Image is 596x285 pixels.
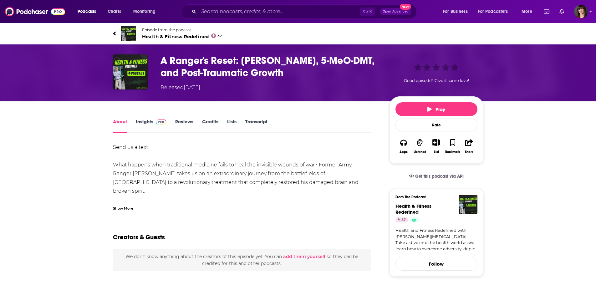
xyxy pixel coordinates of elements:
span: Charts [108,7,121,16]
button: open menu [73,7,104,17]
a: Show notifications dropdown [557,6,567,17]
a: 37 [395,217,408,222]
a: Reviews [175,119,193,133]
div: Apps [400,150,408,154]
button: open menu [129,7,164,17]
button: add them yourself [283,254,325,259]
div: Listened [414,150,426,154]
button: Show More Button [430,139,443,146]
button: Apps [395,135,412,158]
div: Bookmark [445,150,460,154]
img: Podchaser Pro [156,120,167,125]
span: Health & Fitness Redefined [142,33,222,39]
button: Listened [412,135,428,158]
a: Show notifications dropdown [541,6,552,17]
span: Open Advanced [383,10,409,13]
a: Health and Fitness Redefined with [PERSON_NAME][MEDICAL_DATA]. Take a dive into the health world ... [395,227,477,252]
div: Rate [395,119,477,131]
span: Logged in as AKChaney [574,5,588,18]
span: Ctrl K [360,8,375,16]
button: open menu [439,7,476,17]
h3: From The Podcast [395,195,472,199]
button: Follow [395,257,477,271]
img: User Profile [574,5,588,18]
span: Get this podcast via API [415,174,464,179]
span: Episode from the podcast [142,28,222,32]
button: open menu [517,7,540,17]
div: Share [465,150,473,154]
a: Credits [202,119,218,133]
img: A Ranger's Reset: Ibogaine, 5-MeO-DMT, and Post-Traumatic Growth [113,54,148,89]
div: List [434,150,439,154]
h2: Creators & Guests [113,233,165,241]
img: Podchaser - Follow, Share and Rate Podcasts [5,6,65,18]
div: Search podcasts, credits, & more... [187,4,423,19]
button: Share [461,135,477,158]
button: Open AdvancedNew [380,8,411,15]
span: 37 [217,35,222,38]
a: InsightsPodchaser Pro [136,119,167,133]
span: More [522,7,532,16]
a: Lists [227,119,237,133]
span: Play [427,106,445,112]
img: Health & Fitness Redefined [459,195,477,214]
img: Health & Fitness Redefined [121,26,136,41]
a: Get this podcast via API [404,169,469,184]
input: Search podcasts, credits, & more... [199,7,360,17]
div: Show More ButtonList [428,135,444,158]
span: 37 [401,217,406,223]
span: For Podcasters [478,7,508,16]
button: Bookmark [445,135,461,158]
span: New [400,4,411,10]
a: Health & Fitness Redefined [395,203,431,215]
button: Show profile menu [574,5,588,18]
a: Charts [104,7,125,17]
span: We don't know anything about the creators of this episode yet . You can so they can be credited f... [125,254,358,266]
button: open menu [474,7,517,17]
a: Send us a text [113,144,148,150]
a: Health & Fitness RedefinedEpisode from the podcastHealth & Fitness Redefined37 [113,26,298,41]
span: Monitoring [133,7,155,16]
div: Released [DATE] [160,84,200,91]
span: Podcasts [78,7,96,16]
h1: A Ranger's Reset: Ibogaine, 5-MeO-DMT, and Post-Traumatic Growth [160,54,380,79]
span: For Business [443,7,468,16]
a: Transcript [245,119,267,133]
button: Play [395,102,477,116]
a: About [113,119,127,133]
span: Good episode? Give it some love! [404,78,469,83]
